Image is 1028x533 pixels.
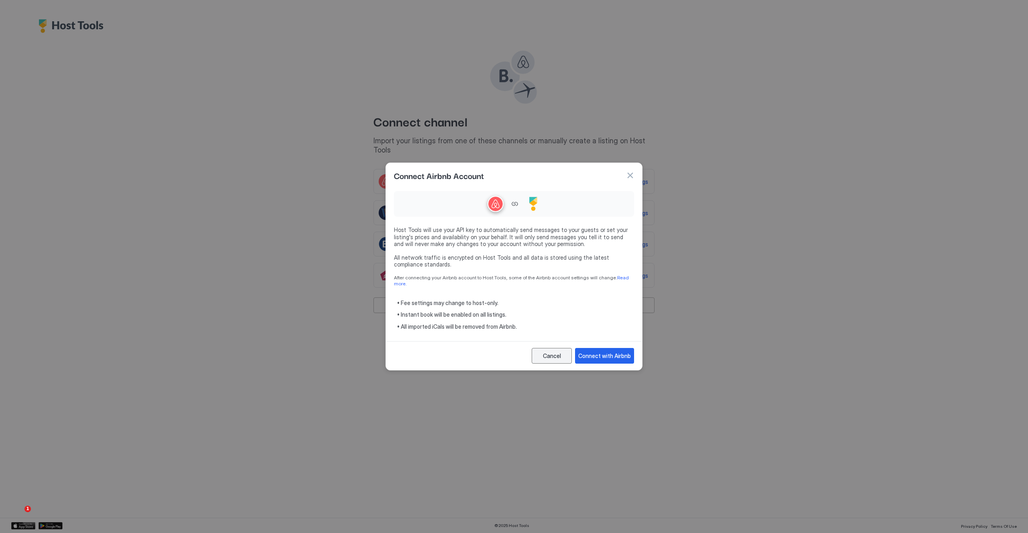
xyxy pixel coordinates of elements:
span: • All imported iCals will be removed from Airbnb. [397,323,634,330]
a: Read more. [394,275,630,287]
div: Cancel [543,352,561,360]
button: Connect with Airbnb [575,348,634,364]
span: Connect Airbnb Account [394,169,484,181]
span: 1 [24,506,31,512]
span: All network traffic is encrypted on Host Tools and all data is stored using the latest compliance... [394,254,634,268]
span: • Instant book will be enabled on all listings. [397,311,634,318]
span: After connecting your Airbnb account to Host Tools, some of the Airbnb account settings will change. [394,275,634,287]
button: Cancel [532,348,572,364]
iframe: Intercom live chat [8,506,27,525]
div: Connect with Airbnb [578,352,631,360]
span: • Fee settings may change to host-only. [397,299,634,307]
span: Host Tools will use your API key to automatically send messages to your guests or set your listin... [394,226,634,248]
